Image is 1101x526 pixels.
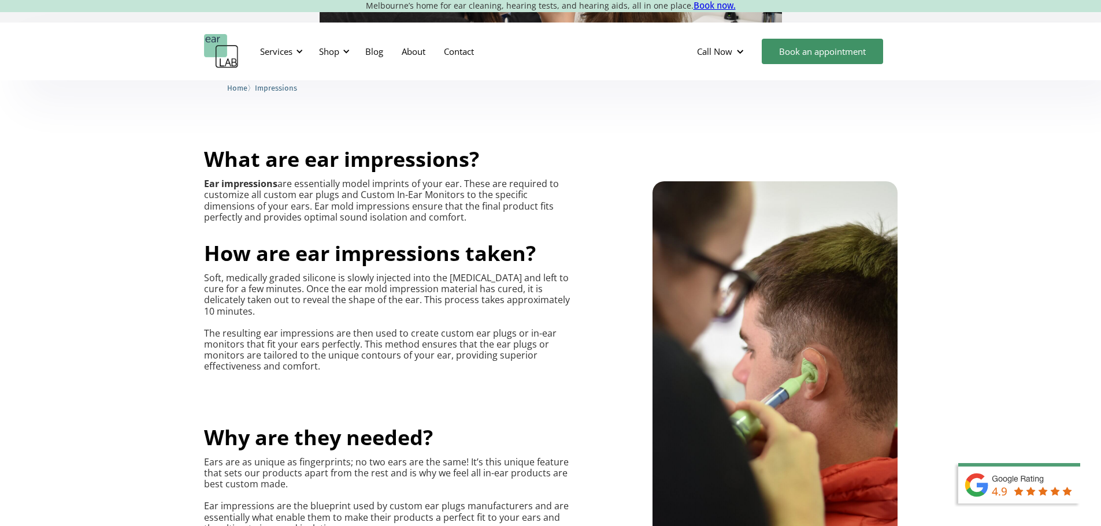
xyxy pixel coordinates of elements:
[255,84,297,92] span: Impressions
[227,84,247,92] span: Home
[204,273,572,372] p: Soft, medically graded silicone is slowly injected into the [MEDICAL_DATA] and left to cure for a...
[227,82,255,94] li: 〉
[227,82,247,93] a: Home
[392,35,435,68] a: About
[697,46,732,57] div: Call Now
[204,177,277,190] strong: Ear impressions
[312,34,353,69] div: Shop
[204,146,479,173] h2: What are ear impressions?
[319,46,339,57] div: Shop
[762,39,883,64] a: Book an appointment
[435,35,483,68] a: Contact
[204,178,572,223] p: are essentially model imprints of your ear. These are required to customize all custom ear plugs ...
[204,424,433,451] h2: Why are they needed?
[688,34,756,69] div: Call Now
[260,46,292,57] div: Services
[255,82,297,93] a: Impressions
[204,239,536,267] span: How are ear impressions taken?
[204,34,239,69] a: home
[253,34,306,69] div: Services
[356,35,392,68] a: Blog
